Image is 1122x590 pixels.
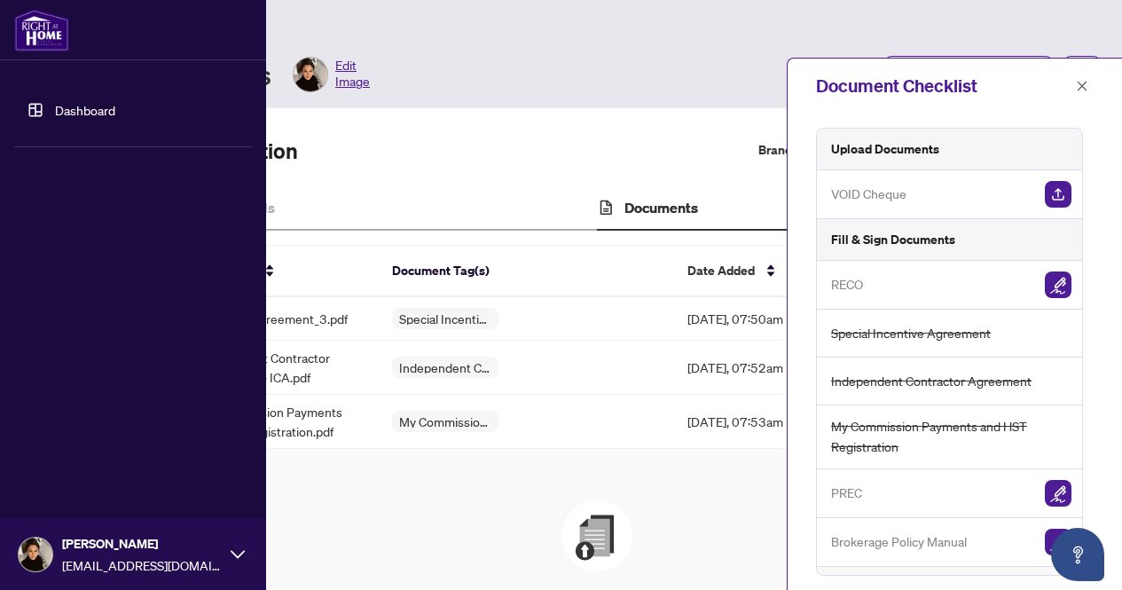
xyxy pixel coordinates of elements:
h4: Documents [624,197,698,218]
img: Profile Icon [294,58,327,91]
span: Incentive Agreement_3.pdf [196,309,348,328]
img: Upload Document [1045,181,1071,208]
span: Special Incentive Agreement [831,323,991,343]
span: Special Incentive Agreement [392,312,498,325]
th: Document Tag(s) [378,246,673,297]
span: Date Added [687,261,755,280]
th: Date Added [673,246,860,297]
a: Dashboard [55,102,115,118]
span: RECO [831,274,863,295]
th: File Name [182,246,379,297]
h5: Upload Documents [831,139,939,159]
td: [DATE], 07:53am [673,395,860,449]
span: [EMAIL_ADDRESS][DOMAIN_NAME] [62,555,222,575]
span: Independent Contractor Agreement - ICA.pdf [196,348,365,387]
span: Independent Contractor Agreement [392,361,498,374]
label: Branch: [758,140,801,161]
td: [DATE], 07:52am [673,341,860,395]
img: File Upload [561,500,632,571]
span: Edit Image [335,57,370,92]
div: Document Checklist [816,73,1071,99]
td: [DATE], 07:50am [673,297,860,341]
span: Brokerage Policy Manual [831,531,967,552]
span: [PERSON_NAME] [62,534,222,554]
button: Open asap [1051,528,1104,581]
img: Profile Icon [19,538,52,571]
h5: Fill & Sign Documents [831,230,955,249]
img: Sign Document [1045,480,1071,507]
span: My Commission Payments and HST Registration [392,415,498,428]
span: Document Checklist [924,57,1039,85]
img: logo [14,9,69,51]
img: Sign Document [1045,529,1071,555]
span: My Commission Payments and HST Registration [831,416,1071,458]
button: Document Checklist [884,56,1053,86]
img: Sign Document [1045,271,1071,298]
span: close [1076,80,1088,92]
span: VOID Cheque [831,184,906,204]
span: My Commission Payments and HST Registration.pdf [196,402,365,441]
span: PREC [831,483,862,503]
span: Independent Contractor Agreement [831,371,1032,391]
